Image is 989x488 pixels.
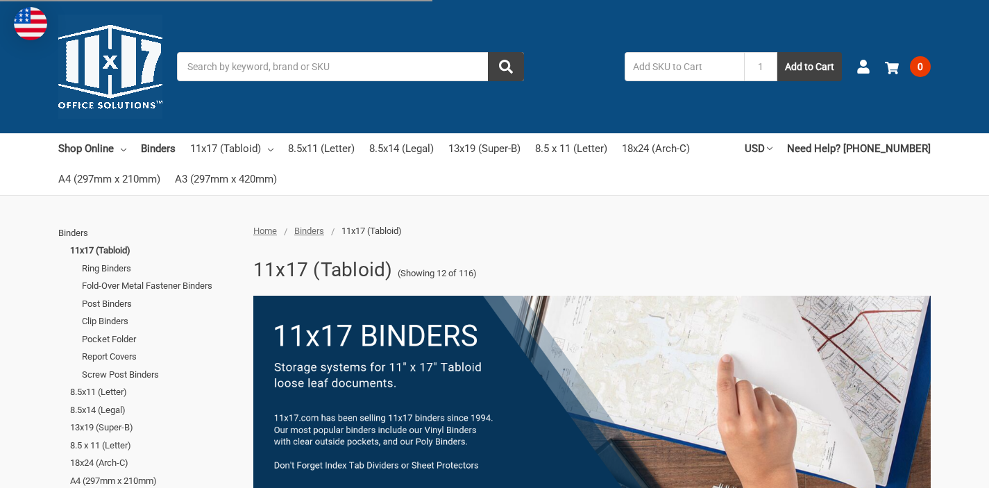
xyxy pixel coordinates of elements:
[58,15,162,119] img: 11x17.com
[341,226,402,236] span: 11x17 (Tabloid)
[14,7,47,40] img: duty and tax information for United States
[253,252,393,288] h1: 11x17 (Tabloid)
[777,52,842,81] button: Add to Cart
[448,133,521,164] a: 13x19 (Super-B)
[82,312,238,330] a: Clip Binders
[787,133,931,164] a: Need Help? [PHONE_NUMBER]
[70,437,238,455] a: 8.5 x 11 (Letter)
[398,267,477,280] span: (Showing 12 of 116)
[625,52,744,81] input: Add SKU to Cart
[82,260,238,278] a: Ring Binders
[70,454,238,472] a: 18x24 (Arch-C)
[82,348,238,366] a: Report Covers
[190,133,273,164] a: 11x17 (Tabloid)
[885,49,931,85] a: 0
[288,133,355,164] a: 8.5x11 (Letter)
[745,133,772,164] a: USD
[177,52,524,81] input: Search by keyword, brand or SKU
[70,383,238,401] a: 8.5x11 (Letter)
[910,56,931,77] span: 0
[70,419,238,437] a: 13x19 (Super-B)
[58,164,160,194] a: A4 (297mm x 210mm)
[294,226,324,236] a: Binders
[535,133,607,164] a: 8.5 x 11 (Letter)
[58,133,126,164] a: Shop Online
[141,133,176,164] a: Binders
[58,224,238,242] a: Binders
[70,401,238,419] a: 8.5x14 (Legal)
[874,451,989,488] iframe: Google Customer Reviews
[369,133,434,164] a: 8.5x14 (Legal)
[82,366,238,384] a: Screw Post Binders
[82,295,238,313] a: Post Binders
[82,330,238,348] a: Pocket Folder
[253,226,277,236] a: Home
[175,164,277,194] a: A3 (297mm x 420mm)
[622,133,690,164] a: 18x24 (Arch-C)
[70,242,238,260] a: 11x17 (Tabloid)
[82,277,238,295] a: Fold-Over Metal Fastener Binders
